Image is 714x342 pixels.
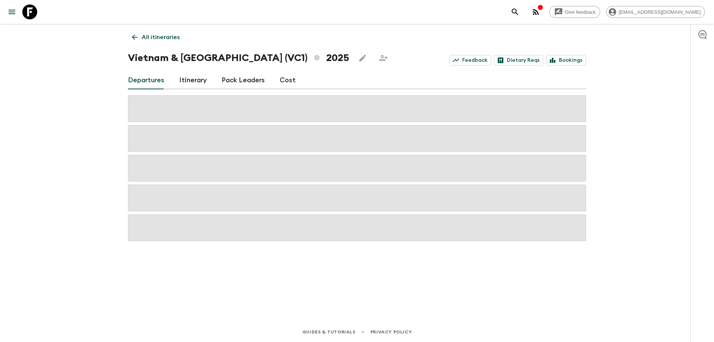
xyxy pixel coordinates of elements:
[615,9,705,15] span: [EMAIL_ADDRESS][DOMAIN_NAME]
[142,33,180,42] p: All itineraries
[508,4,522,19] button: search adventures
[128,51,349,65] h1: Vietnam & [GEOGRAPHIC_DATA] (VC1) 2025
[370,328,412,336] a: Privacy Policy
[280,71,296,89] a: Cost
[494,55,543,65] a: Dietary Reqs
[128,30,184,45] a: All itineraries
[561,9,600,15] span: Give feedback
[376,51,391,65] span: Share this itinerary
[606,6,705,18] div: [EMAIL_ADDRESS][DOMAIN_NAME]
[222,71,265,89] a: Pack Leaders
[355,51,370,65] button: Edit this itinerary
[179,71,207,89] a: Itinerary
[128,71,164,89] a: Departures
[549,6,600,18] a: Give feedback
[450,55,491,65] a: Feedback
[546,55,586,65] a: Bookings
[302,328,356,336] a: Guides & Tutorials
[4,4,19,19] button: menu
